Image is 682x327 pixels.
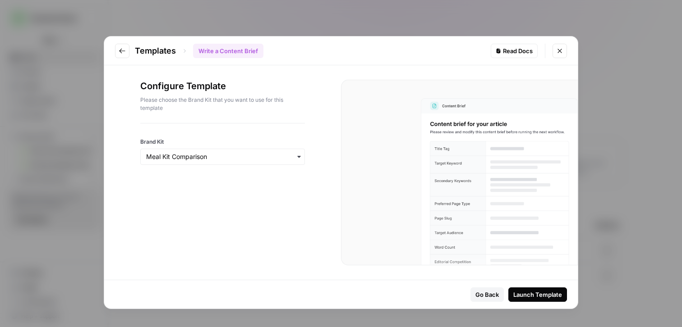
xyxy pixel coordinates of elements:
div: Configure Template [140,80,305,123]
label: Brand Kit [140,138,305,146]
div: Templates [135,44,263,58]
button: Go Back [470,287,504,302]
div: Launch Template [513,290,562,299]
div: Go Back [475,290,499,299]
input: Meal Kit Comparison [146,152,299,161]
button: Go to previous step [115,44,129,58]
a: Read Docs [491,44,538,58]
button: Close modal [553,44,567,58]
div: Read Docs [496,46,533,55]
div: Write a Content Brief [193,44,263,58]
p: Please choose the Brand Kit that you want to use for this template [140,96,305,112]
button: Launch Template [508,287,567,302]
